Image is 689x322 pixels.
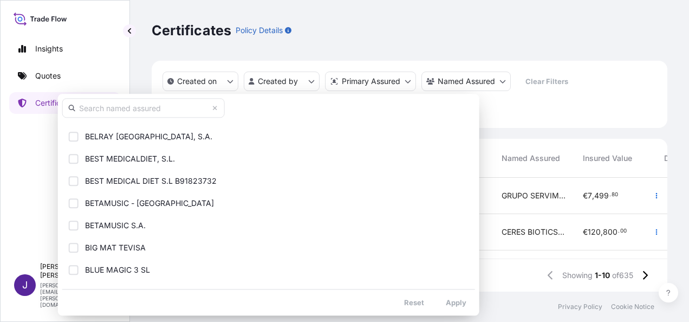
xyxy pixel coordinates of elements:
[62,260,475,280] button: BLUE MAGIC 3 SL
[62,215,475,235] button: BETAMUSIC S.A.
[62,193,475,213] button: BETAMUSIC - [GEOGRAPHIC_DATA]
[62,126,475,146] button: BELRAY [GEOGRAPHIC_DATA], S.A.
[395,294,433,311] button: Reset
[62,122,475,285] div: Select Option
[62,171,475,191] button: BEST MEDICAL DIET S.L B91823732
[85,198,214,209] span: BETAMUSIC - [GEOGRAPHIC_DATA]
[85,242,146,253] span: BIG MAT TEVISA
[85,131,212,142] span: BELRAY [GEOGRAPHIC_DATA], S.A.
[62,237,475,257] button: BIG MAT TEVISA
[446,297,466,308] p: Apply
[85,265,150,275] span: BLUE MAGIC 3 SL
[404,297,424,308] p: Reset
[58,94,479,315] div: cargoOwner Filter options
[62,149,475,169] button: BEST MEDICALDIET, S.L.
[62,282,475,302] button: BM TEVISA SAU
[62,98,225,118] input: Search named assured
[85,220,146,231] span: BETAMUSIC S.A.
[437,294,475,311] button: Apply
[85,153,175,164] span: BEST MEDICALDIET, S.L.
[62,104,475,124] button: BEINLADA, S.L.
[85,176,217,186] span: BEST MEDICAL DIET S.L B91823732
